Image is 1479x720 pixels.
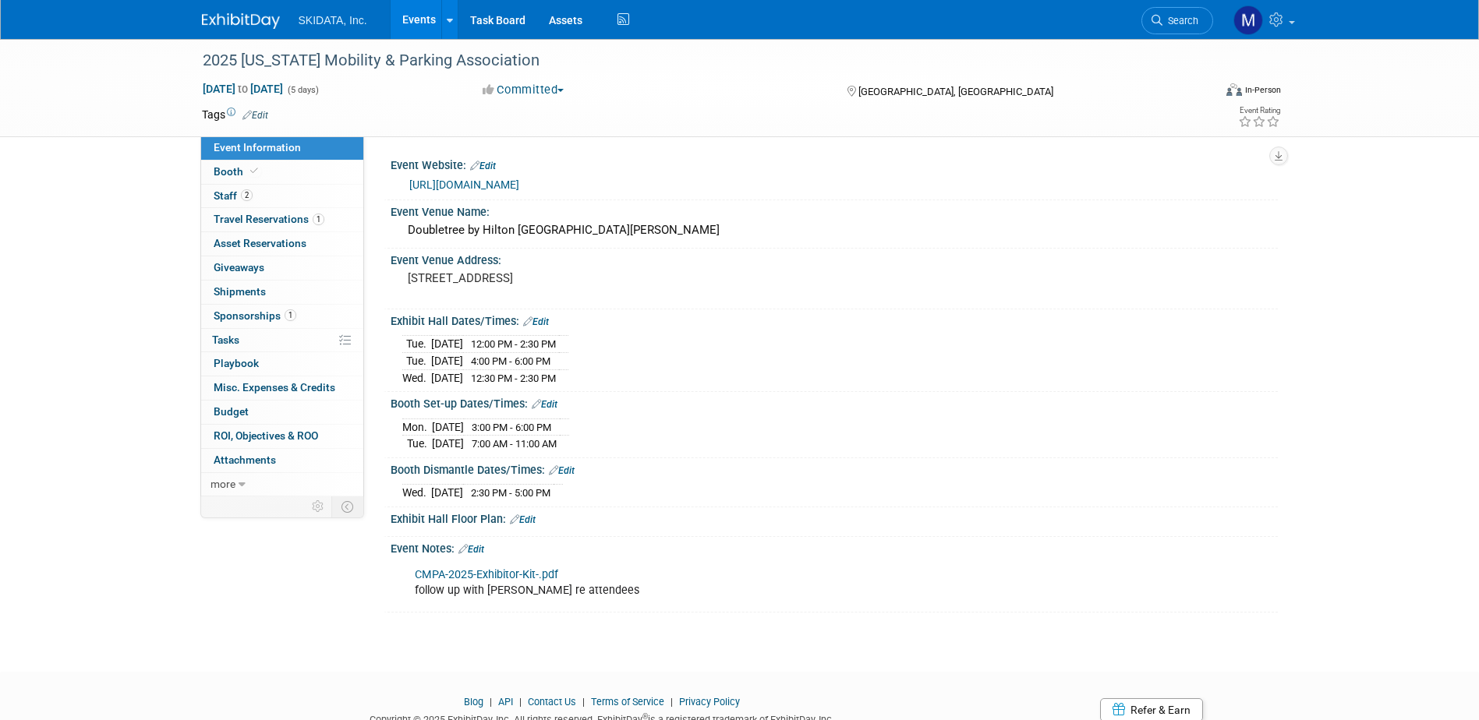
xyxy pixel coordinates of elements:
[391,392,1278,412] div: Booth Set-up Dates/Times:
[202,13,280,29] img: ExhibitDay
[408,271,743,285] pre: [STREET_ADDRESS]
[402,485,431,501] td: Wed.
[549,465,575,476] a: Edit
[858,86,1053,97] span: [GEOGRAPHIC_DATA], [GEOGRAPHIC_DATA]
[579,696,589,708] span: |
[402,369,431,386] td: Wed.
[402,353,431,370] td: Tue.
[214,309,296,322] span: Sponsorships
[1162,15,1198,26] span: Search
[201,376,363,400] a: Misc. Expenses & Credits
[214,405,249,418] span: Budget
[201,136,363,160] a: Event Information
[391,200,1278,220] div: Event Venue Name:
[214,213,324,225] span: Travel Reservations
[242,110,268,121] a: Edit
[472,422,551,433] span: 3:00 PM - 6:00 PM
[202,107,268,122] td: Tags
[201,256,363,280] a: Giveaways
[214,381,335,394] span: Misc. Expenses & Credits
[299,14,367,26] span: SKIDATA, Inc.
[432,436,464,452] td: [DATE]
[532,399,557,410] a: Edit
[486,696,496,708] span: |
[591,696,664,708] a: Terms of Service
[1121,81,1282,104] div: Event Format
[498,696,513,708] a: API
[286,85,319,95] span: (5 days)
[391,154,1278,174] div: Event Website:
[201,305,363,328] a: Sponsorships1
[470,161,496,171] a: Edit
[214,454,276,466] span: Attachments
[402,436,432,452] td: Tue.
[241,189,253,201] span: 2
[214,429,318,442] span: ROI, Objectives & ROO
[431,369,463,386] td: [DATE]
[471,372,556,384] span: 12:30 PM - 2:30 PM
[431,336,463,353] td: [DATE]
[214,165,261,178] span: Booth
[431,485,463,501] td: [DATE]
[523,316,549,327] a: Edit
[391,249,1278,268] div: Event Venue Address:
[202,82,284,96] span: [DATE] [DATE]
[432,418,464,436] td: [DATE]
[214,285,266,298] span: Shipments
[464,696,483,708] a: Blog
[528,696,576,708] a: Contact Us
[409,178,519,191] a: [URL][DOMAIN_NAME]
[201,161,363,184] a: Booth
[285,309,296,321] span: 1
[250,167,258,175] i: Booth reservation complete
[201,185,363,208] a: Staff2
[1244,84,1281,96] div: In-Person
[391,507,1278,528] div: Exhibit Hall Floor Plan:
[679,696,740,708] a: Privacy Policy
[313,214,324,225] span: 1
[471,487,550,499] span: 2:30 PM - 5:00 PM
[472,438,557,450] span: 7:00 AM - 11:00 AM
[201,281,363,304] a: Shipments
[391,458,1278,478] div: Booth Dismantle Dates/Times:
[214,237,306,249] span: Asset Reservations
[201,425,363,448] a: ROI, Objectives & ROO
[201,401,363,424] a: Budget
[402,218,1266,242] div: Doubletree by Hilton [GEOGRAPHIC_DATA][PERSON_NAME]
[510,514,536,525] a: Edit
[212,334,239,346] span: Tasks
[201,329,363,352] a: Tasks
[471,355,550,367] span: 4:00 PM - 6:00 PM
[431,353,463,370] td: [DATE]
[214,357,259,369] span: Playbook
[214,189,253,202] span: Staff
[201,473,363,496] a: more
[402,418,432,436] td: Mon.
[214,261,264,274] span: Giveaways
[471,338,556,350] span: 12:00 PM - 2:30 PM
[404,559,1106,606] div: follow up with [PERSON_NAME] re attendees
[391,537,1278,557] div: Event Notes:
[201,232,363,256] a: Asset Reservations
[1233,5,1263,35] img: Malloy Pohrer
[1238,107,1280,115] div: Event Rating
[515,696,525,708] span: |
[331,496,363,517] td: Toggle Event Tabs
[211,478,235,490] span: more
[201,352,363,376] a: Playbook
[305,496,332,517] td: Personalize Event Tab Strip
[402,336,431,353] td: Tue.
[1226,83,1242,96] img: Format-Inperson.png
[667,696,677,708] span: |
[458,544,484,555] a: Edit
[197,47,1190,75] div: 2025 [US_STATE] Mobility & Parking Association
[1141,7,1213,34] a: Search
[415,568,558,581] a: CMPA-2025-Exhibitor-Kit-.pdf
[201,208,363,231] a: Travel Reservations1
[477,82,570,98] button: Committed
[235,83,250,95] span: to
[391,309,1278,330] div: Exhibit Hall Dates/Times:
[214,141,301,154] span: Event Information
[201,449,363,472] a: Attachments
